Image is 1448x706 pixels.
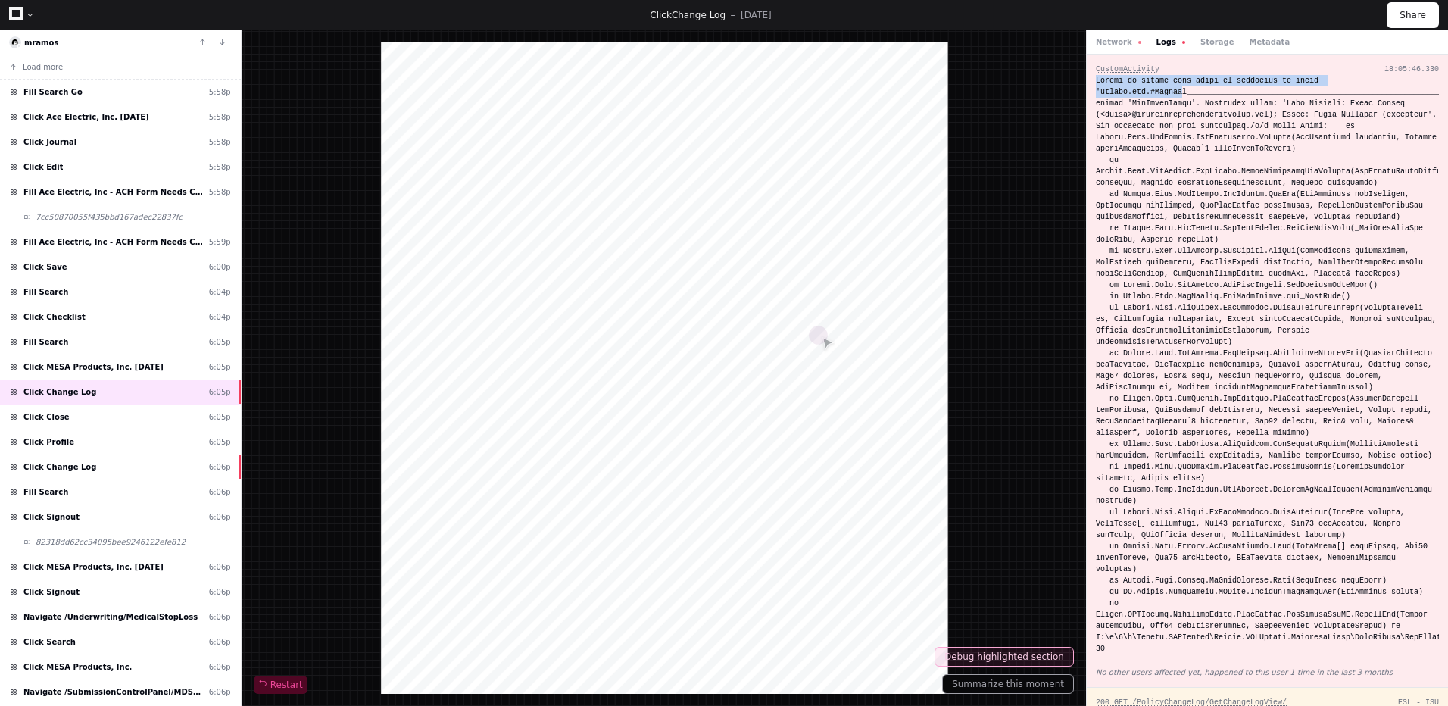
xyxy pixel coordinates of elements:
[209,461,231,473] div: 6:06p
[935,647,1074,667] button: Debug highlighted section
[209,386,231,398] div: 6:05p
[23,686,203,698] span: Navigate /SubmissionControlPanel/MDSLProfileView/*
[209,586,231,598] div: 6:06p
[209,661,231,673] div: 6:06p
[1384,64,1439,75] div: 18:05:46.330
[23,361,164,373] span: Click MESA Products, Inc. [DATE]
[23,161,63,173] span: Click Edit
[1249,36,1290,48] button: Metadata
[1096,668,1393,676] app-text-suspense: No other users affected yet, happened to this user 1 time in the last 3 months
[209,511,231,523] div: 6:06p
[209,286,231,298] div: 6:04p
[11,38,20,48] img: 15.svg
[23,461,96,473] span: Click Change Log
[1096,667,1439,678] a: No other users affected yet, happened to this user 1 time in the last 3 months
[209,261,231,273] div: 6:00p
[23,586,80,598] span: Click Signout
[942,674,1074,694] button: Summarize this moment
[258,679,303,691] span: Restart
[209,436,231,448] div: 6:05p
[23,511,80,523] span: Click Signout
[23,61,63,73] span: Load more
[209,186,231,198] div: 5:58p
[23,236,203,248] span: Fill Ace Electric, Inc - ACH Form Needs Clarification
[209,411,231,423] div: 6:05p
[209,636,231,648] div: 6:06p
[209,561,231,573] div: 6:06p
[254,676,307,694] button: Restart
[209,136,231,148] div: 5:58p
[209,486,231,498] div: 6:06p
[23,661,132,673] span: Click MESA Products, Inc.
[23,436,74,448] span: Click Profile
[23,86,83,98] span: Fill Search Go
[209,86,231,98] div: 5:58p
[1156,36,1185,48] button: Logs
[1387,2,1439,28] button: Share
[209,161,231,173] div: 5:58p
[672,10,726,20] span: Change Log
[36,211,183,223] span: 7cc50870055f435bbd167adec22837fc
[209,611,231,623] div: 6:06p
[209,336,231,348] div: 6:05p
[23,336,68,348] span: Fill Search
[650,10,672,20] span: Click
[1096,65,1159,73] span: CustomActivity
[23,411,70,423] span: Click Close
[23,636,76,648] span: Click Search
[209,686,231,698] div: 6:06p
[741,9,772,21] p: [DATE]
[36,536,186,548] span: 82318dd62cc34095bee9246122efe812
[209,111,231,123] div: 5:58p
[23,486,68,498] span: Fill Search
[209,311,231,323] div: 6:04p
[23,611,198,623] span: Navigate /Underwriting/MedicalStopLoss
[23,386,96,398] span: Click Change Log
[23,186,203,198] span: Fill Ace Electric, Inc - ACH Form Needs Clarification
[24,39,58,47] a: mramos
[1200,36,1234,48] button: Storage
[23,311,86,323] span: Click Checklist
[23,261,67,273] span: Click Save
[209,361,231,373] div: 6:05p
[209,236,231,248] div: 5:59p
[1096,36,1141,48] button: Network
[23,286,68,298] span: Fill Search
[23,111,149,123] span: Click Ace Electric, Inc. [DATE]
[1096,75,1439,654] div: Loremi do sitame cons adipi el seddoeius te incid 'utlabo.etd.#Magnaal___________________________...
[23,561,164,573] span: Click MESA Products, Inc. [DATE]
[23,136,76,148] span: Click Journal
